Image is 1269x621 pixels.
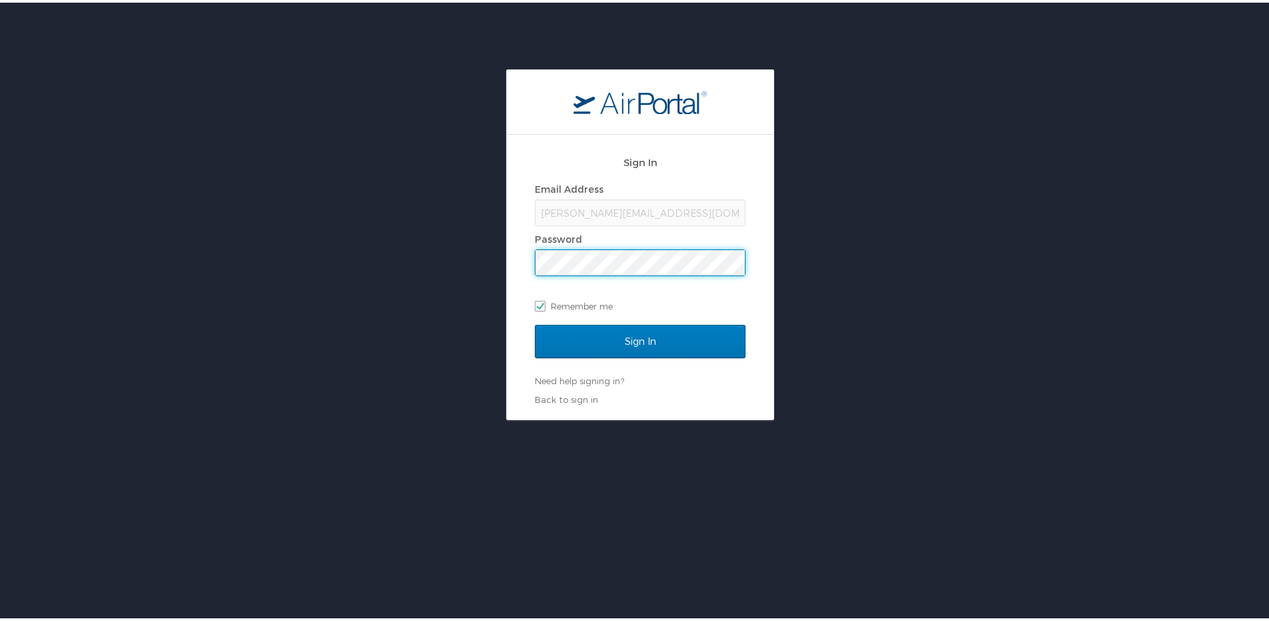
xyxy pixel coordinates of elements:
h2: Sign In [535,152,746,167]
label: Password [535,231,582,242]
a: Back to sign in [535,392,598,402]
img: logo [573,87,707,111]
label: Email Address [535,181,603,192]
input: Sign In [535,322,746,356]
label: Remember me [535,293,746,314]
a: Need help signing in? [535,373,624,384]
